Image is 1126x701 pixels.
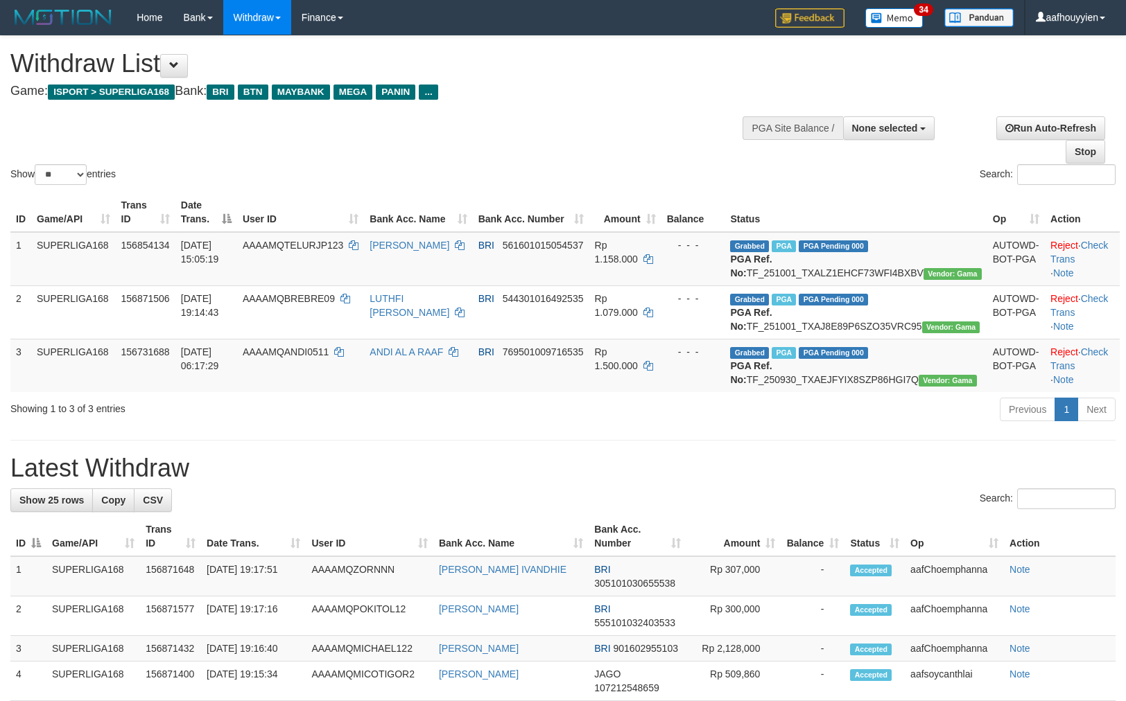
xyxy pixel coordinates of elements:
[35,164,87,185] select: Showentries
[987,193,1045,232] th: Op: activate to sort column ascending
[175,193,237,232] th: Date Trans.: activate to sort column descending
[10,517,46,556] th: ID: activate to sort column descending
[10,50,737,78] h1: Withdraw List
[1010,643,1030,654] a: Note
[306,662,433,701] td: AAAAMQMICOTIGOR2
[987,232,1045,286] td: AUTOWD-BOT-PGA
[594,578,675,589] span: Copy 305101030655538 to clipboard
[48,85,175,100] span: ISPORT > SUPERLIGA168
[686,556,781,596] td: Rp 307,000
[1045,285,1120,339] td: · ·
[46,517,140,556] th: Game/API: activate to sort column ascending
[140,517,201,556] th: Trans ID: activate to sort column ascending
[1004,517,1116,556] th: Action
[595,240,638,265] span: Rp 1.158.000
[725,339,987,392] td: TF_250930_TXAEJFYIX8SZP86HGI7Q
[439,668,519,680] a: [PERSON_NAME]
[473,193,589,232] th: Bank Acc. Number: activate to sort column ascending
[1010,603,1030,614] a: Note
[243,346,329,357] span: AAAAMQANDI0511
[243,293,335,304] span: AAAAMQBREBRE09
[1055,398,1078,421] a: 1
[919,375,977,387] span: Vendor URL: https://trx31.1velocity.biz
[10,164,116,185] label: Show entries
[10,85,737,98] h4: Game: Bank:
[987,285,1045,339] td: AUTOWD-BOT-PGA
[140,662,201,701] td: 156871400
[31,193,116,232] th: Game/API: activate to sort column ascending
[10,339,31,392] td: 3
[306,636,433,662] td: AAAAMQMICHAEL122
[781,517,844,556] th: Balance: activate to sort column ascending
[46,556,140,596] td: SUPERLIGA168
[10,662,46,701] td: 4
[905,596,1004,636] td: aafChoemphanna
[92,488,135,512] a: Copy
[10,7,116,28] img: MOTION_logo.png
[46,596,140,636] td: SUPERLIGA168
[439,603,519,614] a: [PERSON_NAME]
[140,636,201,662] td: 156871432
[19,495,84,506] span: Show 25 rows
[905,636,1004,662] td: aafChoemphanna
[594,682,659,693] span: Copy 107212548659 to clipboard
[306,556,433,596] td: AAAAMQZORNNN
[140,556,201,596] td: 156871648
[730,294,769,305] span: Grabbed
[725,285,987,339] td: TF_251001_TXAJ8E89P6SZO35VRC95
[181,240,219,265] span: [DATE] 15:05:19
[589,193,661,232] th: Amount: activate to sort column ascending
[730,360,772,385] b: PGA Ref. No:
[181,293,219,318] span: [DATE] 19:14:43
[686,662,781,701] td: Rp 509,860
[1050,346,1108,371] a: Check Trans
[772,240,796,252] span: Marked by aafsengchandara
[10,193,31,232] th: ID
[201,596,306,636] td: [DATE] 19:17:16
[843,116,935,140] button: None selected
[10,454,1116,482] h1: Latest Withdraw
[987,339,1045,392] td: AUTOWD-BOT-PGA
[1050,293,1078,304] a: Reject
[10,636,46,662] td: 3
[1053,321,1074,332] a: Note
[980,164,1116,185] label: Search:
[781,556,844,596] td: -
[134,488,172,512] a: CSV
[370,240,449,251] a: [PERSON_NAME]
[1053,267,1074,278] a: Note
[243,240,344,251] span: AAAAMQTELURJP123
[334,85,373,100] span: MEGA
[1017,164,1116,185] input: Search:
[10,396,459,416] div: Showing 1 to 3 of 3 entries
[850,644,892,655] span: Accepted
[594,603,610,614] span: BRI
[589,517,686,556] th: Bank Acc. Number: activate to sort column ascending
[1010,668,1030,680] a: Note
[594,564,610,575] span: BRI
[1010,564,1030,575] a: Note
[922,321,980,333] span: Vendor URL: https://trx31.1velocity.biz
[143,495,163,506] span: CSV
[116,193,175,232] th: Trans ID: activate to sort column ascending
[781,636,844,662] td: -
[1077,398,1116,421] a: Next
[306,517,433,556] th: User ID: activate to sort column ascending
[238,85,268,100] span: BTN
[781,662,844,701] td: -
[686,517,781,556] th: Amount: activate to sort column ascending
[661,193,725,232] th: Balance
[121,346,170,357] span: 156731688
[478,293,494,304] span: BRI
[272,85,330,100] span: MAYBANK
[667,292,720,305] div: - - -
[201,662,306,701] td: [DATE] 19:15:34
[850,565,892,576] span: Accepted
[306,596,433,636] td: AAAAMQPOKITOL12
[1050,240,1108,265] a: Check Trans
[439,564,566,575] a: [PERSON_NAME] IVANDHIE
[207,85,234,100] span: BRI
[1050,346,1078,357] a: Reject
[844,517,905,556] th: Status: activate to sort column ascending
[595,293,638,318] span: Rp 1.079.000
